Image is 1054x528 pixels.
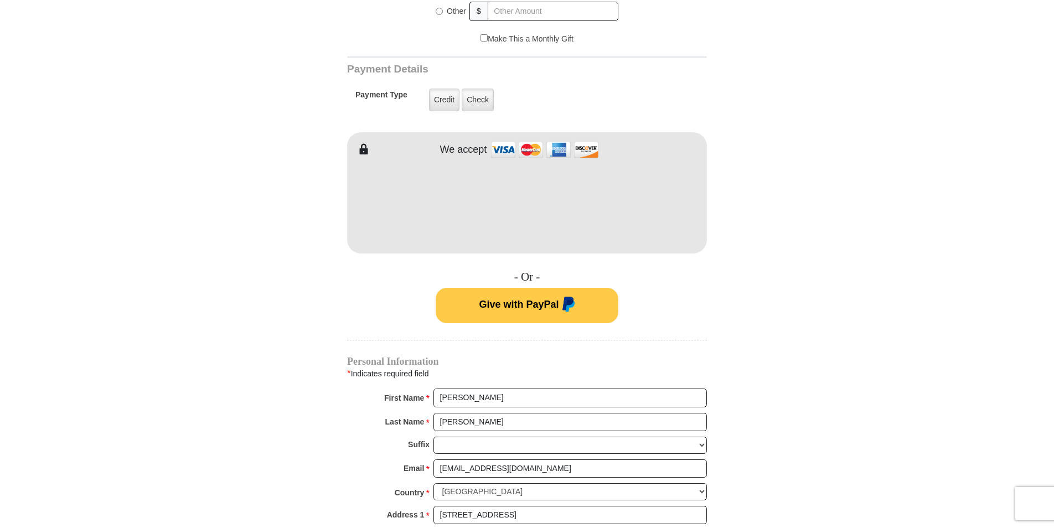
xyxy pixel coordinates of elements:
[469,2,488,21] span: $
[347,270,707,284] h4: - Or -
[462,89,494,111] label: Check
[480,33,573,45] label: Make This a Monthly Gift
[447,7,466,15] span: Other
[395,485,425,500] strong: Country
[387,507,425,522] strong: Address 1
[559,297,575,314] img: paypal
[384,390,424,406] strong: First Name
[408,437,430,452] strong: Suffix
[347,63,629,76] h3: Payment Details
[404,460,424,476] strong: Email
[440,144,487,156] h4: We accept
[429,89,459,111] label: Credit
[489,138,600,162] img: credit cards accepted
[347,357,707,366] h4: Personal Information
[480,34,488,42] input: Make This a Monthly Gift
[479,299,559,310] span: Give with PayPal
[385,414,425,429] strong: Last Name
[436,288,618,323] button: Give with PayPal
[355,90,407,105] h5: Payment Type
[347,366,707,381] div: Indicates required field
[488,2,618,21] input: Other Amount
